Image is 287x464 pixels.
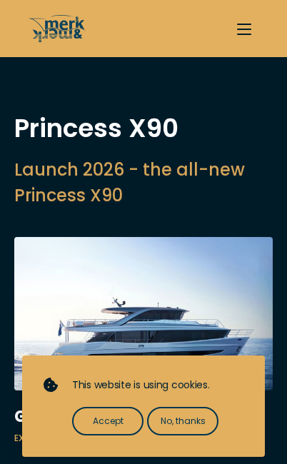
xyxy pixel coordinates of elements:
h2: Launch 2026 - the all-new Princess X90 [14,157,273,208]
button: Accept [72,407,143,435]
span: No, thanks [161,415,206,428]
div: GBP 8.140.000 [14,405,273,432]
span: ex VAT [14,432,273,445]
button: No, thanks [147,407,218,435]
span: Accept [93,415,124,428]
img: Merk&Merk [14,237,273,390]
div: This website is using cookies. [72,377,251,394]
h1: Princess X90 [14,114,273,143]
